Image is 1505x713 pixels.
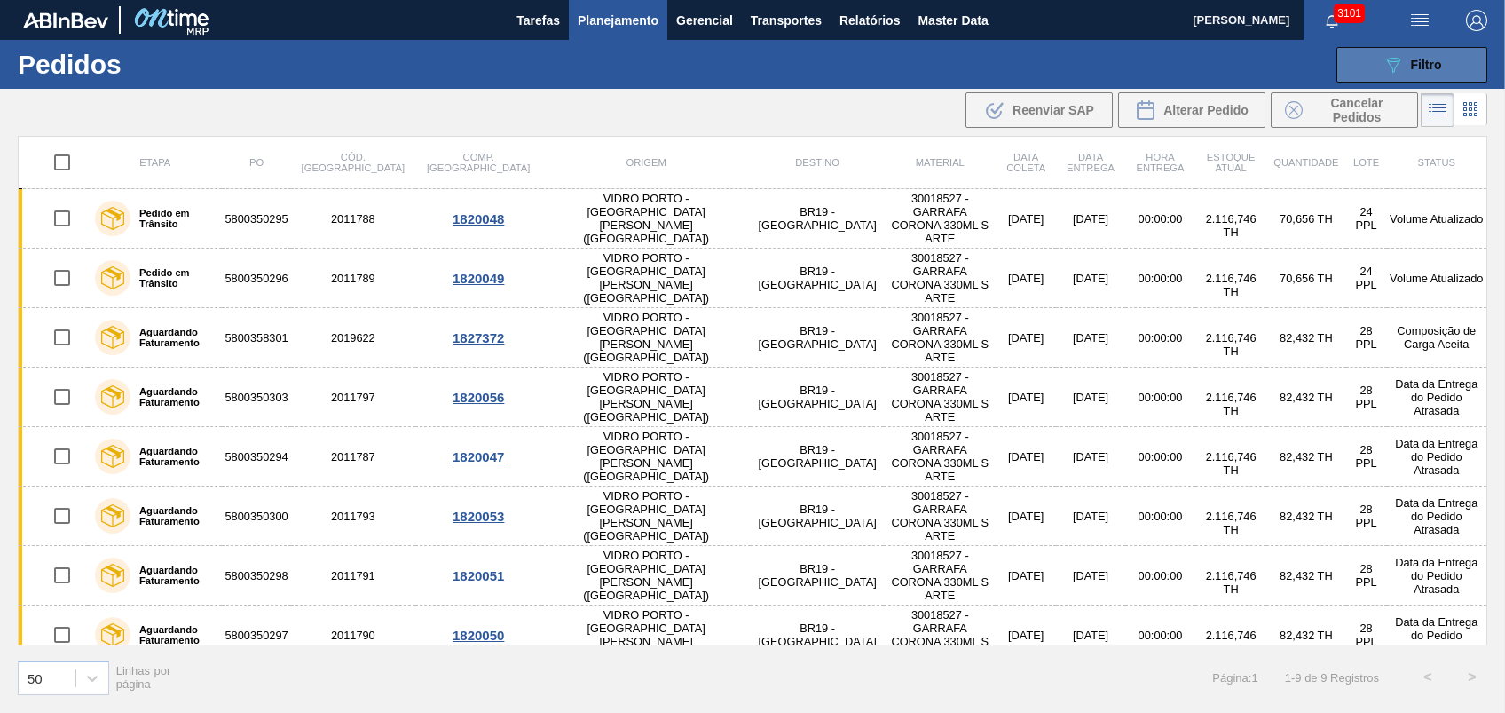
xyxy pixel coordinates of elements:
[884,427,996,487] td: 30018527 - GARRAFA CORONA 330ML S ARTE
[751,546,884,606] td: BR19 - [GEOGRAPHIC_DATA]
[291,606,415,665] td: 2011790
[19,189,1487,249] a: Pedido em Trânsito58003502952011788VIDRO PORTO - [GEOGRAPHIC_DATA][PERSON_NAME] ([GEOGRAPHIC_DATA...
[1118,92,1265,128] div: Alterar Pedido
[1387,546,1487,606] td: Data da Entrega do Pedido Atrasada
[676,10,733,31] span: Gerencial
[996,606,1056,665] td: [DATE]
[996,368,1056,427] td: [DATE]
[996,546,1056,606] td: [DATE]
[751,487,884,546] td: BR19 - [GEOGRAPHIC_DATA]
[1266,427,1345,487] td: 82,432 TH
[1206,331,1257,358] span: 2.116,746 TH
[222,427,290,487] td: 5800350294
[222,368,290,427] td: 5800350303
[578,10,658,31] span: Planejamento
[918,10,988,31] span: Master Data
[1346,308,1387,368] td: 28 PPL
[1163,103,1249,117] span: Alterar Pedido
[222,249,290,308] td: 5800350296
[291,189,415,249] td: 2011788
[1336,47,1487,83] button: Filtro
[1266,368,1345,427] td: 82,432 TH
[19,368,1487,427] a: Aguardando Faturamento58003503032011797VIDRO PORTO - [GEOGRAPHIC_DATA][PERSON_NAME] ([GEOGRAPHIC_...
[1125,606,1195,665] td: 00:00:00
[996,189,1056,249] td: [DATE]
[1266,606,1345,665] td: 82,432 TH
[1056,427,1125,487] td: [DATE]
[541,546,751,606] td: VIDRO PORTO - [GEOGRAPHIC_DATA][PERSON_NAME] ([GEOGRAPHIC_DATA])
[541,189,751,249] td: VIDRO PORTO - [GEOGRAPHIC_DATA][PERSON_NAME] ([GEOGRAPHIC_DATA])
[1266,487,1345,546] td: 82,432 TH
[130,386,215,408] label: Aguardando Faturamento
[222,487,290,546] td: 5800350300
[19,308,1487,368] a: Aguardando Faturamento58003583012019622VIDRO PORTO - [GEOGRAPHIC_DATA][PERSON_NAME] ([GEOGRAPHIC_...
[1387,606,1487,665] td: Data da Entrega do Pedido Atrasada
[516,10,560,31] span: Tarefas
[19,427,1487,487] a: Aguardando Faturamento58003502942011787VIDRO PORTO - [GEOGRAPHIC_DATA][PERSON_NAME] ([GEOGRAPHIC_...
[1056,606,1125,665] td: [DATE]
[1310,96,1404,124] span: Cancelar Pedidos
[1466,10,1487,31] img: Logout
[1206,629,1257,655] span: 2.116,746 TH
[1006,152,1045,173] span: Data coleta
[1207,152,1256,173] span: Estoque atual
[1353,157,1379,168] span: Lote
[751,427,884,487] td: BR19 - [GEOGRAPHIC_DATA]
[626,157,666,168] span: Origem
[418,509,539,524] div: 1820053
[291,368,415,427] td: 2011797
[1450,655,1494,700] button: >
[751,10,822,31] span: Transportes
[1334,4,1365,23] span: 3101
[541,606,751,665] td: VIDRO PORTO - [GEOGRAPHIC_DATA][PERSON_NAME] ([GEOGRAPHIC_DATA])
[1266,546,1345,606] td: 82,432 TH
[996,427,1056,487] td: [DATE]
[291,249,415,308] td: 2011789
[1056,189,1125,249] td: [DATE]
[1136,152,1184,173] span: Hora Entrega
[884,546,996,606] td: 30018527 - GARRAFA CORONA 330ML S ARTE
[751,368,884,427] td: BR19 - [GEOGRAPHIC_DATA]
[130,327,215,348] label: Aguardando Faturamento
[751,308,884,368] td: BR19 - [GEOGRAPHIC_DATA]
[1125,368,1195,427] td: 00:00:00
[130,446,215,467] label: Aguardando Faturamento
[1346,368,1387,427] td: 28 PPL
[751,189,884,249] td: BR19 - [GEOGRAPHIC_DATA]
[222,308,290,368] td: 5800358301
[1206,272,1257,298] span: 2.116,746 TH
[1056,249,1125,308] td: [DATE]
[418,271,539,286] div: 1820049
[1387,249,1487,308] td: Volume Atualizado
[291,308,415,368] td: 2019622
[1212,671,1257,685] span: Página : 1
[130,565,215,586] label: Aguardando Faturamento
[1067,152,1115,173] span: Data entrega
[418,330,539,345] div: 1827372
[996,308,1056,368] td: [DATE]
[965,92,1113,128] button: Reenviar SAP
[291,487,415,546] td: 2011793
[28,670,43,685] div: 50
[1387,427,1487,487] td: Data da Entrega do Pedido Atrasada
[1285,671,1379,685] span: 1 - 9 de 9 Registros
[302,152,405,173] span: Cód. [GEOGRAPHIC_DATA]
[1346,427,1387,487] td: 28 PPL
[1125,249,1195,308] td: 00:00:00
[222,546,290,606] td: 5800350298
[884,487,996,546] td: 30018527 - GARRAFA CORONA 330ML S ARTE
[751,606,884,665] td: BR19 - [GEOGRAPHIC_DATA]
[418,628,539,643] div: 1820050
[1387,487,1487,546] td: Data da Entrega do Pedido Atrasada
[19,606,1487,665] a: Aguardando Faturamento58003502972011790VIDRO PORTO - [GEOGRAPHIC_DATA][PERSON_NAME] ([GEOGRAPHIC_...
[19,546,1487,606] a: Aguardando Faturamento58003502982011791VIDRO PORTO - [GEOGRAPHIC_DATA][PERSON_NAME] ([GEOGRAPHIC_...
[1411,58,1442,72] span: Filtro
[541,308,751,368] td: VIDRO PORTO - [GEOGRAPHIC_DATA][PERSON_NAME] ([GEOGRAPHIC_DATA])
[1266,189,1345,249] td: 70,656 TH
[130,505,215,527] label: Aguardando Faturamento
[1406,655,1450,700] button: <
[18,54,278,75] h1: Pedidos
[541,249,751,308] td: VIDRO PORTO - [GEOGRAPHIC_DATA][PERSON_NAME] ([GEOGRAPHIC_DATA])
[884,606,996,665] td: 30018527 - GARRAFA CORONA 330ML S ARTE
